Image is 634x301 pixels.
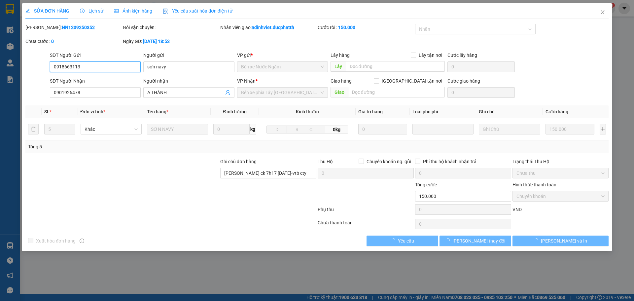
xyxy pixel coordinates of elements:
input: Ghi Chú [479,124,540,134]
input: 0 [546,124,595,134]
span: Chuyển khoản [516,191,605,201]
span: Yêu cầu xuất hóa đơn điện tử [163,8,232,14]
button: Close [593,3,612,22]
th: Ghi chú [476,105,543,118]
span: Giao [331,87,348,97]
button: Yêu cầu [367,236,438,246]
span: Giá trị hàng [358,109,383,114]
input: Dọc đường [346,61,445,72]
span: clock-circle [80,9,85,13]
input: Ghi chú đơn hàng [220,168,316,178]
b: 150.000 [338,25,355,30]
input: D [266,126,287,133]
span: [PERSON_NAME] và In [541,237,587,245]
span: Lấy tận nơi [416,52,445,59]
b: [DATE] 18:53 [143,39,170,44]
span: [GEOGRAPHIC_DATA] tận nơi [379,77,445,85]
input: Cước lấy hàng [447,61,515,72]
span: Tổng cước [415,182,437,187]
input: 0 [358,124,407,134]
button: [PERSON_NAME] thay đổi [440,236,511,246]
span: Ảnh kiện hàng [114,8,152,14]
div: SĐT Người Nhận [50,77,141,85]
span: Chưa thu [516,168,605,178]
input: VD: Bàn, Ghế [147,124,208,134]
span: VND [512,207,522,212]
span: [PERSON_NAME] thay đổi [452,237,505,245]
div: Chưa cước : [25,38,122,45]
span: Yêu cầu [398,237,414,245]
span: Lấy hàng [331,53,350,58]
span: Lịch sử [80,8,103,14]
b: ndinhviet.ducphatth [252,25,294,30]
span: Lấy [331,61,346,72]
label: Cước giao hàng [447,78,480,84]
input: R [287,126,307,133]
span: kg [250,124,256,134]
input: Cước giao hàng [447,87,515,98]
span: Định lượng [223,109,246,114]
span: loading [445,238,452,243]
span: Khác [85,124,138,134]
span: VP Nhận [237,78,256,84]
div: Cước rồi : [318,24,414,31]
input: C [307,126,325,133]
span: Bến xe phía Tây Thanh Hóa [241,88,324,97]
span: loading [534,238,541,243]
div: Ngày GD: [123,38,219,45]
div: [PERSON_NAME]: [25,24,122,31]
span: Xuất hóa đơn hàng [33,237,78,245]
div: Người nhận [143,77,234,85]
span: Phí thu hộ khách nhận trả [420,158,479,165]
div: Trạng thái Thu Hộ [512,158,609,165]
img: icon [163,9,168,14]
span: picture [114,9,119,13]
button: plus [600,124,606,134]
input: Dọc đường [348,87,445,97]
span: close [600,10,605,15]
button: delete [28,124,39,134]
div: Người gửi [143,52,234,59]
span: Thu Hộ [318,159,333,164]
b: 0 [51,39,54,44]
span: edit [25,9,30,13]
span: 0kg [325,126,348,133]
label: Cước lấy hàng [447,53,477,58]
span: user-add [225,90,230,95]
div: Chưa thanh toán [317,219,414,231]
span: Bến xe Nước Ngầm [241,62,324,72]
span: SL [44,109,50,114]
div: SĐT Người Gửi [50,52,141,59]
span: Tên hàng [147,109,168,114]
div: Gói vận chuyển: [123,24,219,31]
div: VP gửi [237,52,328,59]
div: Tổng: 5 [28,143,245,150]
label: Hình thức thanh toán [512,182,556,187]
div: Nhân viên giao: [220,24,316,31]
span: info-circle [80,239,84,243]
th: Loại phụ phí [410,105,476,118]
div: Phụ thu [317,206,414,217]
span: Giao hàng [331,78,352,84]
button: [PERSON_NAME] và In [512,236,609,246]
label: Ghi chú đơn hàng [220,159,257,164]
b: NN1209250352 [62,25,95,30]
span: Đơn vị tính [81,109,105,114]
span: SỬA ĐƠN HÀNG [25,8,69,14]
span: loading [391,238,398,243]
span: Chuyển khoản ng. gửi [364,158,414,165]
span: Kích thước [296,109,319,114]
span: Cước hàng [546,109,568,114]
